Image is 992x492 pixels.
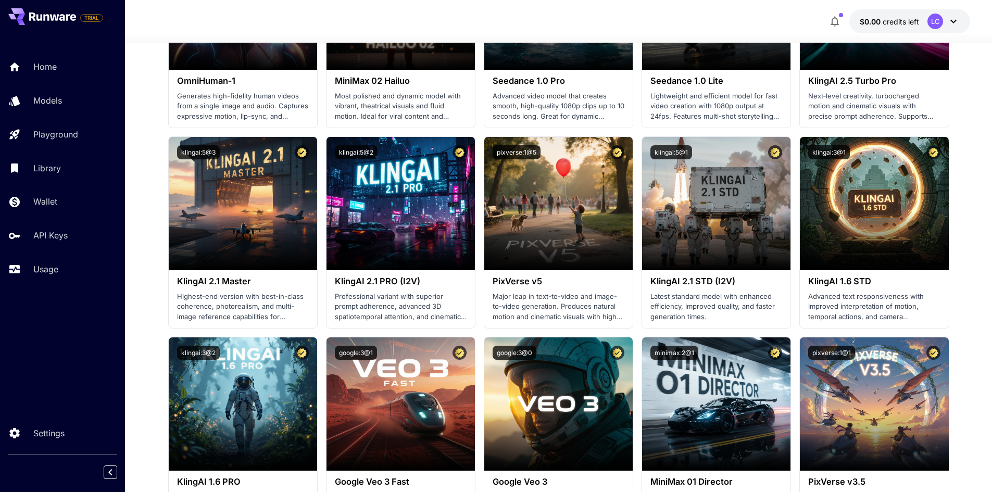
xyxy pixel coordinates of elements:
div: LC [927,14,943,29]
button: Certified Model – Vetted for best performance and includes a commercial license. [453,346,467,360]
h3: KlingAI 2.1 Master [177,276,309,286]
h3: OmniHuman‑1 [177,76,309,86]
div: Collapse sidebar [111,463,125,482]
h3: KlingAI 2.1 PRO (I2V) [335,276,467,286]
button: Certified Model – Vetted for best performance and includes a commercial license. [926,346,940,360]
img: alt [800,137,948,270]
p: Home [33,60,57,73]
button: Certified Model – Vetted for best performance and includes a commercial license. [768,346,782,360]
button: klingai:3@1 [808,145,850,159]
p: Latest standard model with enhanced efficiency, improved quality, and faster generation times. [650,292,782,322]
h3: MiniMax 02 Hailuo [335,76,467,86]
p: Most polished and dynamic model with vibrant, theatrical visuals and fluid motion. Ideal for vira... [335,91,467,122]
button: pixverse:1@5 [493,145,541,159]
button: google:3@1 [335,346,377,360]
button: klingai:5@2 [335,145,378,159]
p: Library [33,162,61,174]
button: minimax:2@1 [650,346,698,360]
span: TRIAL [81,14,103,22]
p: Major leap in text-to-video and image-to-video generation. Produces natural motion and cinematic ... [493,292,624,322]
h3: MiniMax 01 Director [650,477,782,487]
p: Advanced video model that creates smooth, high-quality 1080p clips up to 10 seconds long. Great f... [493,91,624,122]
button: Certified Model – Vetted for best performance and includes a commercial license. [768,145,782,159]
h3: Google Veo 3 [493,477,624,487]
span: Add your payment card to enable full platform functionality. [80,11,103,24]
p: Wallet [33,195,57,208]
img: alt [484,337,633,471]
h3: KlingAI 2.5 Turbo Pro [808,76,940,86]
button: klingai:5@3 [177,145,220,159]
span: credits left [883,17,919,26]
p: Settings [33,427,65,439]
button: google:3@0 [493,346,536,360]
p: Playground [33,128,78,141]
span: $0.00 [860,17,883,26]
button: klingai:3@2 [177,346,220,360]
p: Generates high-fidelity human videos from a single image and audio. Captures expressive motion, l... [177,91,309,122]
button: pixverse:1@1 [808,346,855,360]
p: Usage [33,263,58,275]
h3: PixVerse v5 [493,276,624,286]
img: alt [327,137,475,270]
img: alt [169,137,317,270]
p: Advanced text responsiveness with improved interpretation of motion, temporal actions, and camera... [808,292,940,322]
img: alt [484,137,633,270]
button: $0.00LC [849,9,970,33]
p: Next‑level creativity, turbocharged motion and cinematic visuals with precise prompt adherence. S... [808,91,940,122]
p: Highest-end version with best-in-class coherence, photorealism, and multi-image reference capabil... [177,292,309,322]
button: Certified Model – Vetted for best performance and includes a commercial license. [295,346,309,360]
button: Certified Model – Vetted for best performance and includes a commercial license. [926,145,940,159]
img: alt [642,137,790,270]
h3: Seedance 1.0 Pro [493,76,624,86]
h3: PixVerse v3.5 [808,477,940,487]
button: klingai:5@1 [650,145,692,159]
img: alt [327,337,475,471]
p: API Keys [33,229,68,242]
img: alt [169,337,317,471]
p: Models [33,94,62,107]
h3: KlingAI 1.6 PRO [177,477,309,487]
button: Collapse sidebar [104,465,117,479]
h3: KlingAI 2.1 STD (I2V) [650,276,782,286]
p: Lightweight and efficient model for fast video creation with 1080p output at 24fps. Features mult... [650,91,782,122]
button: Certified Model – Vetted for best performance and includes a commercial license. [610,346,624,360]
img: alt [642,337,790,471]
img: alt [800,337,948,471]
button: Certified Model – Vetted for best performance and includes a commercial license. [610,145,624,159]
h3: Seedance 1.0 Lite [650,76,782,86]
button: Certified Model – Vetted for best performance and includes a commercial license. [295,145,309,159]
button: Certified Model – Vetted for best performance and includes a commercial license. [453,145,467,159]
p: Professional variant with superior prompt adherence, advanced 3D spatiotemporal attention, and ci... [335,292,467,322]
div: $0.00 [860,16,919,27]
h3: KlingAI 1.6 STD [808,276,940,286]
h3: Google Veo 3 Fast [335,477,467,487]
